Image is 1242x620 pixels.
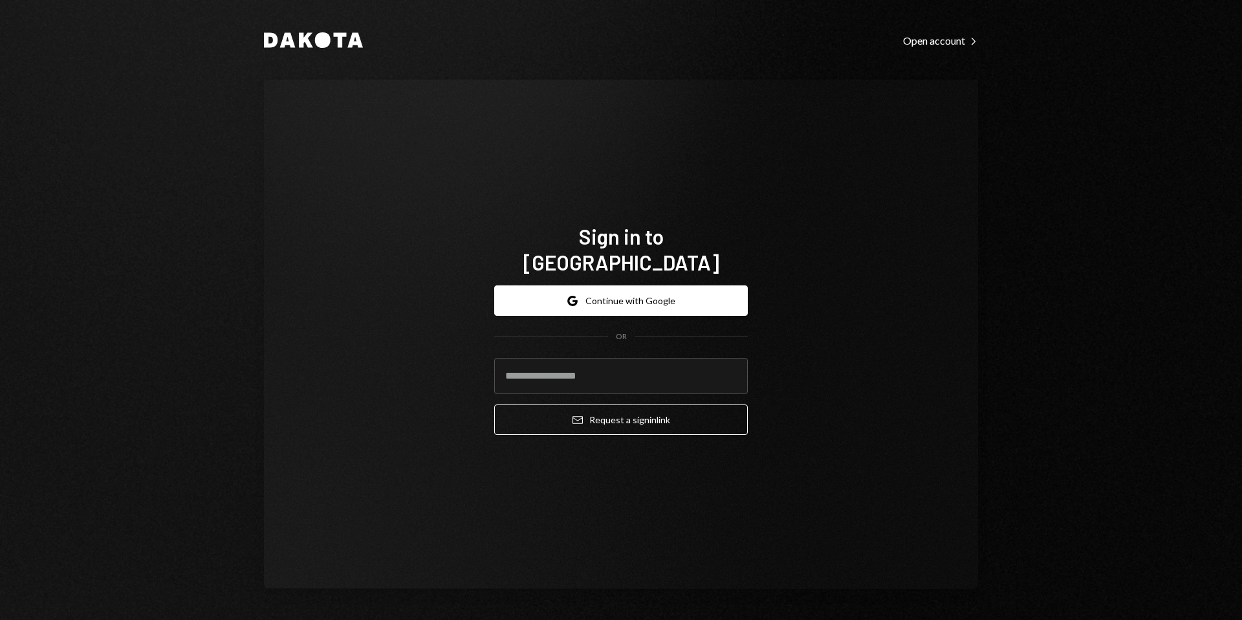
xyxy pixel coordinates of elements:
button: Request a signinlink [494,404,748,435]
button: Continue with Google [494,285,748,316]
div: Open account [903,34,978,47]
div: OR [616,331,627,342]
h1: Sign in to [GEOGRAPHIC_DATA] [494,223,748,275]
a: Open account [903,33,978,47]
